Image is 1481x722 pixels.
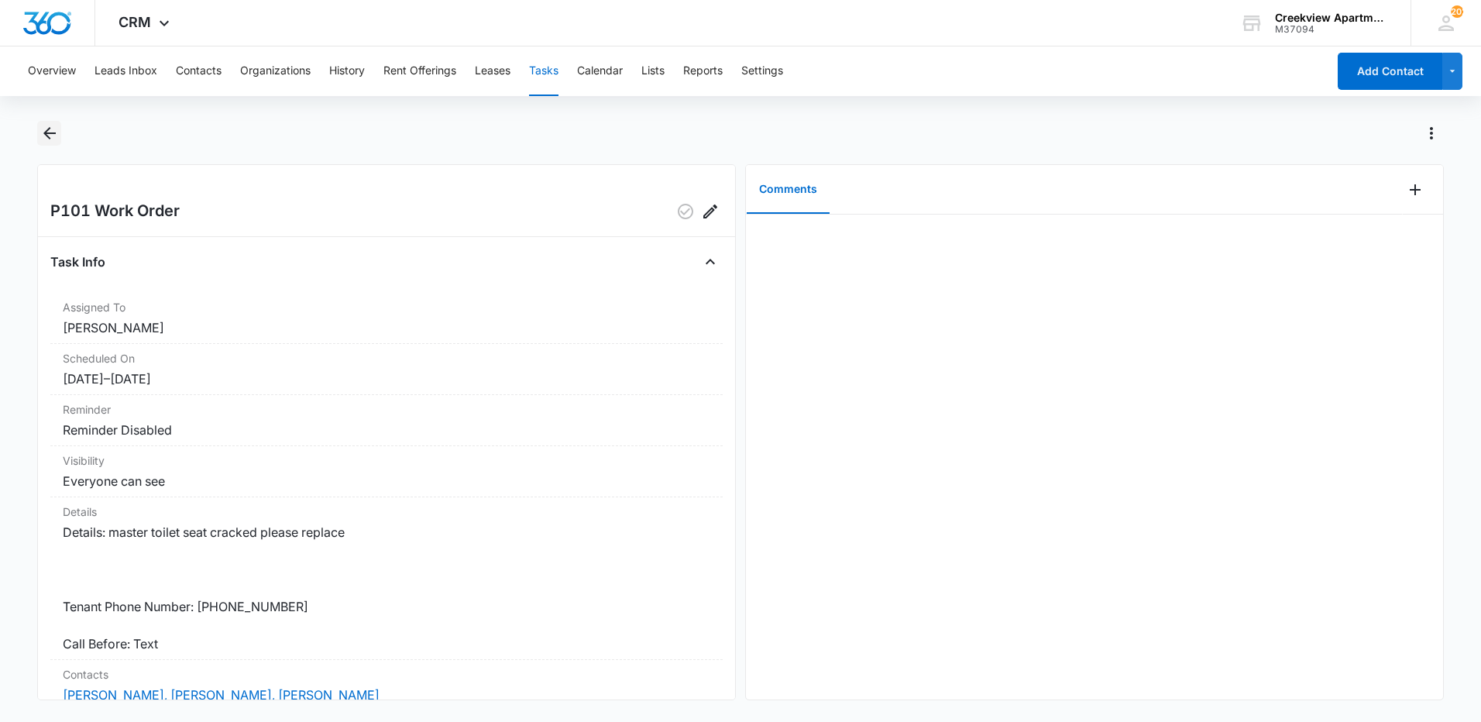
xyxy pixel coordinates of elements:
[1275,24,1388,35] div: account id
[50,446,723,497] div: VisibilityEveryone can see
[50,199,180,224] h2: P101 Work Order
[1451,5,1463,18] div: notifications count
[1451,5,1463,18] span: 202
[63,523,710,653] dd: Details: master toilet seat cracked please replace Tenant Phone Number: [PHONE_NUMBER] Call Befor...
[50,253,105,271] h4: Task Info
[94,46,157,96] button: Leads Inbox
[50,497,723,660] div: DetailsDetails: master toilet seat cracked please replace Tenant Phone Number: [PHONE_NUMBER] Cal...
[63,472,710,490] dd: Everyone can see
[698,249,723,274] button: Close
[1403,177,1428,202] button: Add Comment
[240,46,311,96] button: Organizations
[1338,53,1442,90] button: Add Contact
[383,46,456,96] button: Rent Offerings
[176,46,222,96] button: Contacts
[63,370,710,388] dd: [DATE] – [DATE]
[683,46,723,96] button: Reports
[50,293,723,344] div: Assigned To[PERSON_NAME]
[63,452,710,469] dt: Visibility
[119,14,151,30] span: CRM
[747,166,830,214] button: Comments
[741,46,783,96] button: Settings
[529,46,558,96] button: Tasks
[63,504,710,520] dt: Details
[698,199,723,224] button: Edit
[63,421,710,439] dd: Reminder Disabled
[63,666,710,682] dt: Contacts
[1275,12,1388,24] div: account name
[63,687,380,703] a: [PERSON_NAME], [PERSON_NAME], [PERSON_NAME]
[641,46,665,96] button: Lists
[63,299,710,315] dt: Assigned To
[50,344,723,395] div: Scheduled On[DATE]–[DATE]
[1419,121,1444,146] button: Actions
[50,395,723,446] div: ReminderReminder Disabled
[63,318,710,337] dd: [PERSON_NAME]
[50,660,723,711] div: Contacts[PERSON_NAME], [PERSON_NAME], [PERSON_NAME]
[63,401,710,418] dt: Reminder
[329,46,365,96] button: History
[577,46,623,96] button: Calendar
[475,46,510,96] button: Leases
[63,350,710,366] dt: Scheduled On
[37,121,61,146] button: Back
[28,46,76,96] button: Overview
